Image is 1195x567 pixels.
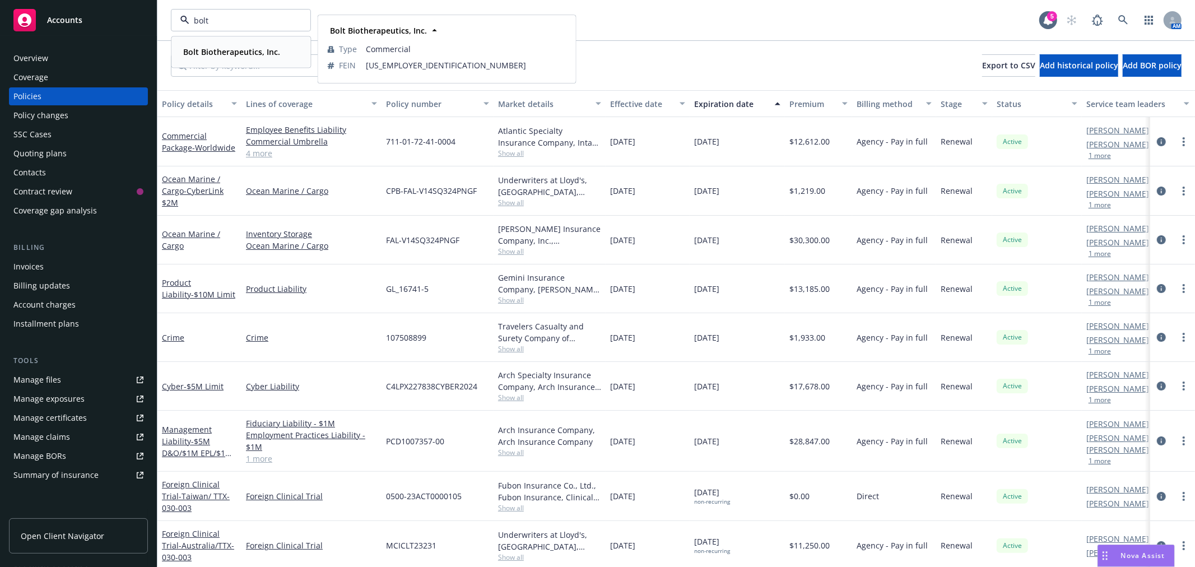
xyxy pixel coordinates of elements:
strong: Bolt Biotherapeutics, Inc. [183,47,280,57]
div: Manage exposures [13,390,85,408]
button: Nova Assist [1098,545,1175,567]
a: [PERSON_NAME] [1086,383,1149,394]
span: Active [1001,332,1024,342]
span: Agency - Pay in full [857,283,928,295]
button: 1 more [1089,348,1111,355]
span: $12,612.00 [789,136,830,147]
span: $28,847.00 [789,435,830,447]
span: Add BOR policy [1123,60,1182,71]
span: GL_16741-5 [386,283,429,295]
a: [PERSON_NAME] [PERSON_NAME] [1086,432,1174,456]
div: Billing method [857,98,919,110]
span: [DATE] [694,332,719,343]
span: $30,300.00 [789,234,830,246]
span: Agency - Pay in full [857,234,928,246]
span: Active [1001,436,1024,446]
button: 1 more [1089,458,1111,464]
span: 711-01-72-41-0004 [386,136,455,147]
span: Show all [498,552,601,562]
a: more [1177,379,1191,393]
span: Renewal [941,234,973,246]
a: Overview [9,49,148,67]
div: Lines of coverage [246,98,365,110]
span: - Taiwan/ TTX-030-003 [162,491,230,513]
span: Show all [498,503,601,513]
div: non-recurring [694,547,730,555]
a: Manage exposures [9,390,148,408]
a: Crime [246,332,377,343]
span: [DATE] [694,234,719,246]
span: [DATE] [610,380,635,392]
span: Agency - Pay in full [857,380,928,392]
a: Crime [162,332,184,343]
a: [PERSON_NAME] [1086,236,1149,248]
a: Fiduciary Liability - $1M [246,417,377,429]
span: Active [1001,137,1024,147]
a: Foreign Clinical Trial [246,540,377,551]
span: Accounts [47,16,82,25]
div: Effective date [610,98,673,110]
a: Report a Bug [1086,9,1109,31]
a: Policy changes [9,106,148,124]
a: Accounts [9,4,148,36]
span: Type [339,43,357,55]
div: Underwriters at Lloyd's, [GEOGRAPHIC_DATA], [PERSON_NAME] of [GEOGRAPHIC_DATA], [PERSON_NAME] Cargo [498,174,601,198]
span: Show all [498,393,601,402]
a: Ocean Marine / Cargo [162,174,224,208]
a: circleInformation [1155,135,1168,148]
span: [DATE] [694,185,719,197]
span: $1,933.00 [789,332,825,343]
a: [PERSON_NAME] [1086,124,1149,136]
span: Show all [498,448,601,457]
div: Drag to move [1098,545,1112,566]
span: [DATE] [610,185,635,197]
div: Status [997,98,1065,110]
div: Overview [13,49,48,67]
span: FAL-V14SQ324PNGF [386,234,459,246]
div: Arch Specialty Insurance Company, Arch Insurance Company, Coalition Insurance Solutions (MGA), CR... [498,369,601,393]
div: Tools [9,355,148,366]
span: Agency - Pay in full [857,435,928,447]
span: Agency - Pay in full [857,185,928,197]
a: [PERSON_NAME] [1086,138,1149,150]
a: Start snowing [1061,9,1083,31]
span: - $5M D&O/$1M EPL/$1M FID [162,436,233,470]
button: Add historical policy [1040,54,1118,77]
a: [PERSON_NAME] [1086,188,1149,199]
a: Product Liability [246,283,377,295]
span: Open Client Navigator [21,530,104,542]
a: [PERSON_NAME] [1086,498,1149,509]
div: Policy changes [13,106,68,124]
a: Cyber [162,381,224,392]
a: Commercial Package [162,131,235,153]
span: Show all [498,198,601,207]
a: Manage claims [9,428,148,446]
a: Switch app [1138,9,1160,31]
a: Coverage [9,68,148,86]
span: Show all [498,148,601,158]
div: Atlantic Specialty Insurance Company, Intact Insurance [498,125,601,148]
strong: Bolt Biotherapeutics, Inc. [330,25,427,36]
span: 0500-23ACT0000105 [386,490,462,502]
span: Agency - Pay in full [857,540,928,551]
a: Ocean Marine / Cargo [162,229,220,251]
span: 107508899 [386,332,426,343]
button: Billing method [852,90,936,117]
button: Premium [785,90,852,117]
span: [DATE] [694,380,719,392]
a: Manage BORs [9,447,148,465]
span: Direct [857,490,879,502]
a: Foreign Clinical Trial [162,528,234,563]
div: Invoices [13,258,44,276]
div: Account charges [13,296,76,314]
button: Policy details [157,90,241,117]
span: [US_EMPLOYER_IDENTIFICATION_NUMBER] [366,59,566,71]
button: Export to CSV [982,54,1035,77]
div: Policies [13,87,41,105]
a: Installment plans [9,315,148,333]
span: Renewal [941,540,973,551]
a: Search [1112,9,1134,31]
span: $13,185.00 [789,283,830,295]
span: Active [1001,381,1024,391]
